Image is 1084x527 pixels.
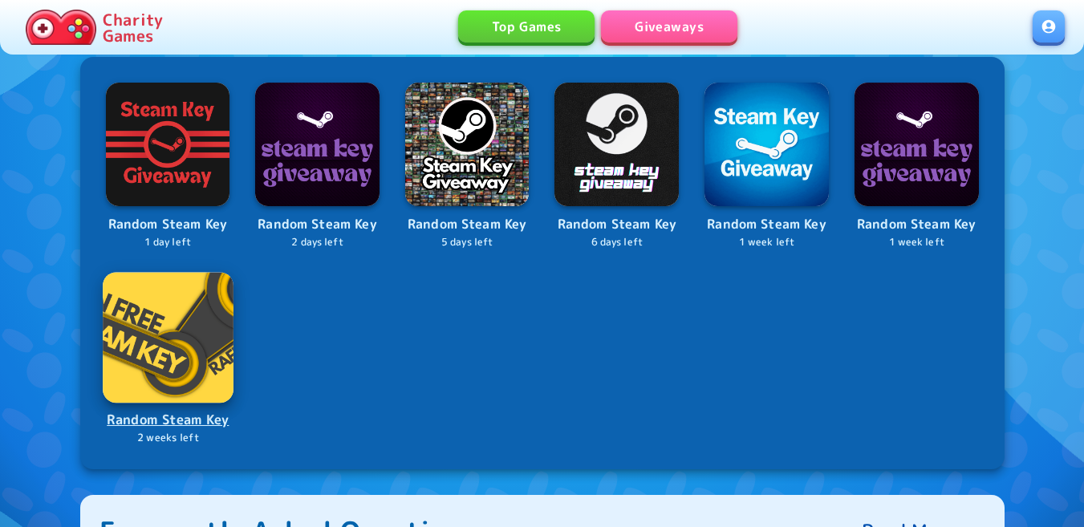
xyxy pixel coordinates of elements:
[554,235,679,250] p: 6 days left
[255,214,380,235] p: Random Steam Key
[704,83,829,207] img: Logo
[405,214,530,235] p: Random Steam Key
[554,83,679,250] a: LogoRandom Steam Key6 days left
[458,10,595,43] a: Top Games
[104,431,232,446] p: 2 weeks left
[255,83,380,207] img: Logo
[601,10,737,43] a: Giveaways
[26,10,96,45] img: Charity.Games
[405,83,530,207] img: Logo
[19,6,169,48] a: Charity Games
[255,83,380,250] a: LogoRandom Steam Key2 days left
[103,272,233,402] img: Logo
[255,235,380,250] p: 2 days left
[704,235,829,250] p: 1 week left
[554,83,679,207] img: Logo
[704,214,829,235] p: Random Steam Key
[106,83,230,250] a: LogoRandom Steam Key1 day left
[103,11,163,43] p: Charity Games
[106,83,230,207] img: Logo
[704,83,829,250] a: LogoRandom Steam Key1 week left
[106,214,230,235] p: Random Steam Key
[855,214,979,235] p: Random Steam Key
[855,235,979,250] p: 1 week left
[554,214,679,235] p: Random Steam Key
[405,83,530,250] a: LogoRandom Steam Key5 days left
[405,235,530,250] p: 5 days left
[106,235,230,250] p: 1 day left
[104,274,232,445] a: LogoRandom Steam Key2 weeks left
[855,83,979,207] img: Logo
[855,83,979,250] a: LogoRandom Steam Key1 week left
[104,409,232,431] p: Random Steam Key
